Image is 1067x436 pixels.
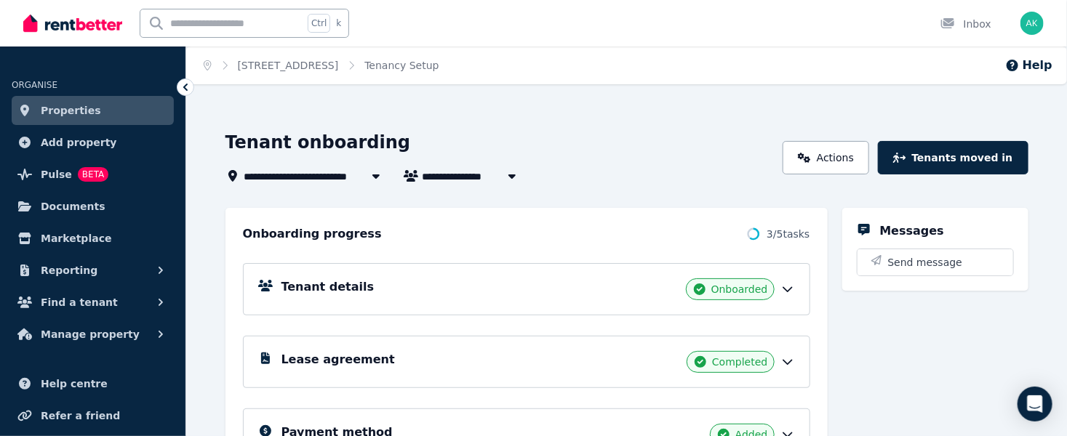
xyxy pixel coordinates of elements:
a: Properties [12,96,174,125]
nav: Breadcrumb [186,47,457,84]
div: Open Intercom Messenger [1018,387,1052,421]
div: Inbox [940,17,991,31]
button: Send message [858,249,1013,275]
a: Add property [12,128,174,157]
span: Onboarded [711,282,768,296]
span: Ctrl [308,14,330,33]
button: Manage property [12,320,174,349]
span: Send message [888,255,963,270]
span: Add property [41,134,117,151]
h5: Messages [880,222,944,240]
span: Help centre [41,375,108,392]
h5: Lease agreement [281,351,395,368]
span: Pulse [41,166,72,183]
button: Find a tenant [12,288,174,317]
span: Reporting [41,262,97,279]
h5: Tenant details [281,278,375,296]
a: Documents [12,192,174,221]
span: BETA [78,167,108,182]
span: Marketplace [41,230,111,247]
img: RentBetter [23,12,122,34]
span: Properties [41,102,101,119]
span: 3 / 5 tasks [767,227,810,241]
button: Tenants moved in [878,141,1028,174]
img: Adie Kriesl [1020,12,1044,35]
button: Reporting [12,256,174,285]
h2: Onboarding progress [243,225,382,243]
span: k [336,17,341,29]
a: PulseBETA [12,160,174,189]
span: Manage property [41,326,140,343]
span: Refer a friend [41,407,120,424]
a: Refer a friend [12,401,174,430]
span: Tenancy Setup [364,58,439,73]
a: Help centre [12,369,174,398]
button: Help [1005,57,1052,74]
a: [STREET_ADDRESS] [238,60,339,71]
a: Marketplace [12,224,174,253]
span: Documents [41,198,105,215]
span: ORGANISE [12,80,57,90]
a: Actions [783,141,869,174]
span: Completed [712,355,767,369]
h1: Tenant onboarding [225,131,411,154]
span: Find a tenant [41,294,118,311]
